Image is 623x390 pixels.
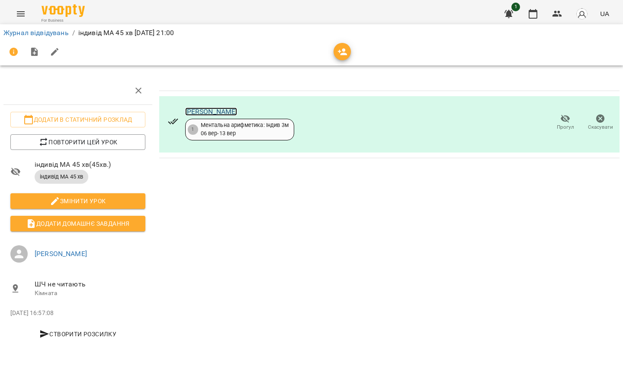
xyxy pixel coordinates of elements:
[597,6,613,22] button: UA
[10,309,145,318] p: [DATE] 16:57:08
[42,4,85,17] img: Voopty Logo
[35,279,145,289] span: ШЧ не читають
[42,18,85,23] span: For Business
[17,196,138,206] span: Змінити урок
[588,123,613,131] span: Скасувати
[548,110,583,135] button: Прогул
[10,112,145,127] button: Додати в статичний розклад
[10,326,145,342] button: Створити розсилку
[576,8,588,20] img: avatar_s.png
[188,124,198,135] div: 1
[3,28,620,38] nav: breadcrumb
[72,28,75,38] li: /
[14,329,142,339] span: Створити розсилку
[201,121,289,137] div: Ментальна арифметика: Індив 3м 06 вер - 13 вер
[35,173,88,181] span: індивід МА 45 хв
[557,123,574,131] span: Прогул
[583,110,618,135] button: Скасувати
[17,114,138,125] span: Додати в статичний розклад
[3,29,69,37] a: Журнал відвідувань
[600,9,609,18] span: UA
[78,28,174,38] p: індивід МА 45 хв [DATE] 21:00
[511,3,520,11] span: 1
[35,250,87,258] a: [PERSON_NAME]
[10,193,145,209] button: Змінити урок
[10,216,145,231] button: Додати домашнє завдання
[185,107,238,116] a: [PERSON_NAME]
[10,3,31,24] button: Menu
[17,218,138,229] span: Додати домашнє завдання
[35,289,145,298] p: Кімната
[17,137,138,147] span: Повторити цей урок
[10,134,145,150] button: Повторити цей урок
[35,159,145,170] span: індивід МА 45 хв ( 45 хв. )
